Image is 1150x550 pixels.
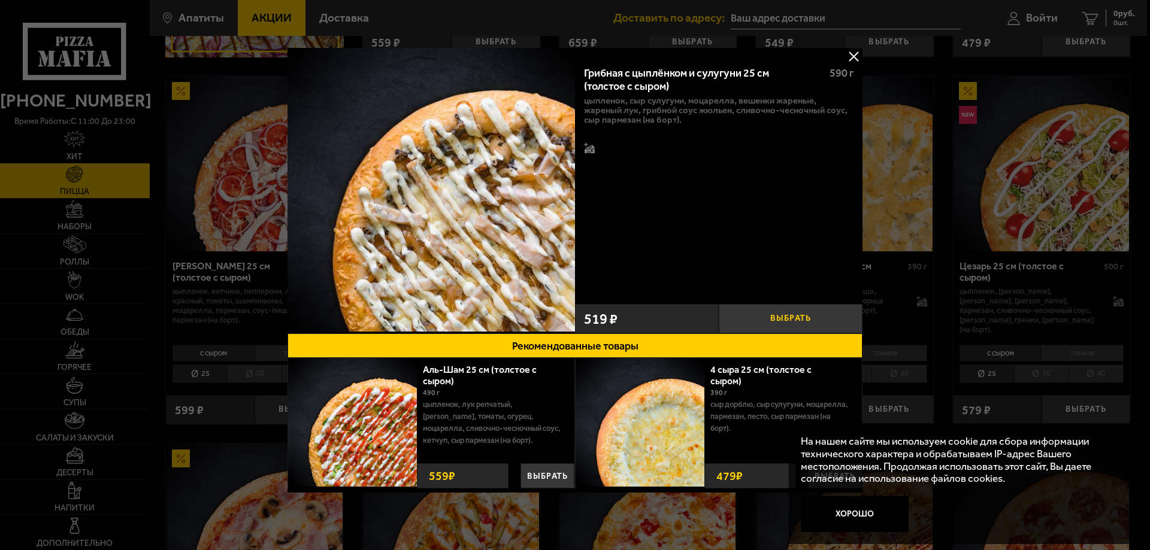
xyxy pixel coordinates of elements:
[423,364,537,387] a: Аль-Шам 25 см (толстое с сыром)
[830,66,854,80] span: 590 г
[423,388,440,397] span: 490 г
[426,464,458,488] strong: 559 ₽
[584,312,618,326] span: 519 ₽
[584,67,819,93] div: Грибная с цыплёнком и сулугуни 25 см (толстое с сыром)
[801,435,1115,485] p: На нашем сайте мы используем cookie для сбора информации технического характера и обрабатываем IP...
[423,399,565,446] p: цыпленок, лук репчатый, [PERSON_NAME], томаты, огурец, моцарелла, сливочно-чесночный соус, кетчуп...
[719,304,862,333] button: Выбрать
[287,333,862,358] button: Рекомендованные товары
[287,44,575,333] a: Грибная с цыплёнком и сулугуни 25 см (толстое с сыром)
[710,388,727,397] span: 390 г
[801,496,909,532] button: Хорошо
[713,464,746,488] strong: 479 ₽
[520,463,574,488] button: Выбрать
[287,44,575,332] img: Грибная с цыплёнком и сулугуни 25 см (толстое с сыром)
[584,96,854,124] p: цыпленок, сыр сулугуни, моцарелла, вешенки жареные, жареный лук, грибной соус Жюльен, сливочно-че...
[710,399,853,434] p: сыр дорблю, сыр сулугуни, моцарелла, пармезан, песто, сыр пармезан (на борт).
[710,364,812,387] a: 4 сыра 25 см (толстое с сыром)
